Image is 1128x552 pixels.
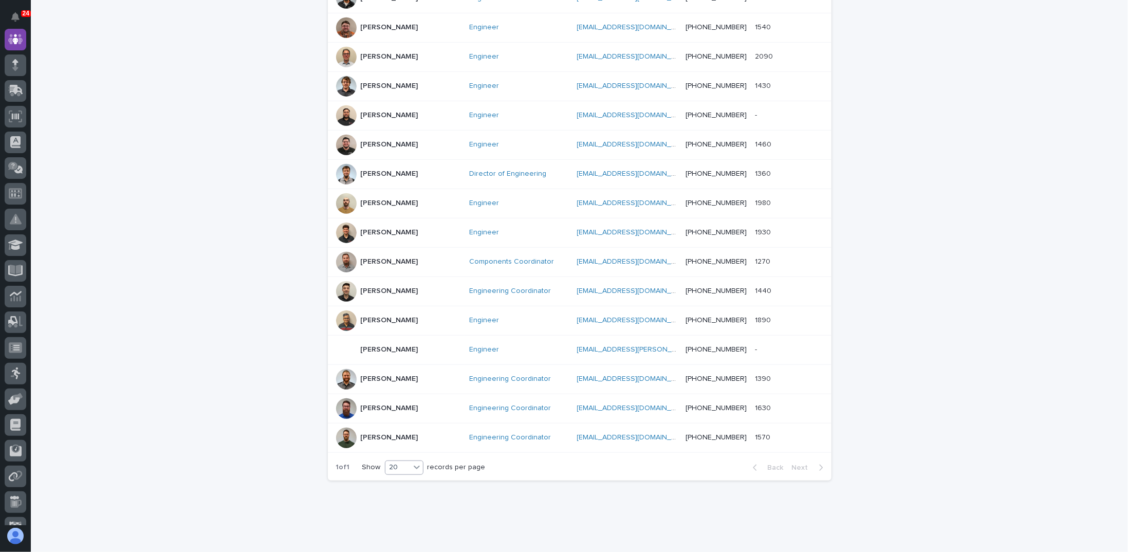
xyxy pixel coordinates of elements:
[469,345,499,354] a: Engineer
[745,463,788,472] button: Back
[686,287,747,295] a: [PHONE_NUMBER]
[577,170,693,177] a: [EMAIL_ADDRESS][DOMAIN_NAME]
[755,21,773,32] p: 1540
[5,525,26,547] button: users-avatar
[23,10,29,17] p: 24
[469,140,499,149] a: Engineer
[328,247,831,277] tr: [PERSON_NAME]Components Coordinator [EMAIL_ADDRESS][DOMAIN_NAME] [PHONE_NUMBER]12701270
[755,255,772,266] p: 1270
[328,423,831,452] tr: [PERSON_NAME]Engineering Coordinator [EMAIL_ADDRESS][DOMAIN_NAME] [PHONE_NUMBER]15701570
[686,82,747,89] a: [PHONE_NUMBER]
[755,285,773,296] p: 1440
[361,287,418,296] p: [PERSON_NAME]
[577,82,693,89] a: [EMAIL_ADDRESS][DOMAIN_NAME]
[577,404,693,412] a: [EMAIL_ADDRESS][DOMAIN_NAME]
[328,189,831,218] tr: [PERSON_NAME]Engineer [EMAIL_ADDRESS][DOMAIN_NAME] [PHONE_NUMBER]19801980
[792,464,815,471] span: Next
[361,257,418,266] p: [PERSON_NAME]
[469,170,546,178] a: Director of Engineering
[686,141,747,148] a: [PHONE_NUMBER]
[361,140,418,149] p: [PERSON_NAME]
[469,228,499,237] a: Engineer
[577,199,693,207] a: [EMAIL_ADDRESS][DOMAIN_NAME]
[361,433,418,442] p: [PERSON_NAME]
[361,23,418,32] p: [PERSON_NAME]
[686,229,747,236] a: [PHONE_NUMBER]
[362,463,381,472] p: Show
[361,52,418,61] p: [PERSON_NAME]
[686,170,747,177] a: [PHONE_NUMBER]
[469,287,551,296] a: Engineering Coordinator
[328,13,831,42] tr: [PERSON_NAME]Engineer [EMAIL_ADDRESS][DOMAIN_NAME] [PHONE_NUMBER]15401540
[755,109,759,120] p: -
[361,170,418,178] p: [PERSON_NAME]
[469,316,499,325] a: Engineer
[361,345,418,354] p: [PERSON_NAME]
[686,112,747,119] a: [PHONE_NUMBER]
[755,80,773,90] p: 1430
[428,463,486,472] p: records per page
[788,463,831,472] button: Next
[577,53,693,60] a: [EMAIL_ADDRESS][DOMAIN_NAME]
[328,159,831,189] tr: [PERSON_NAME]Director of Engineering [EMAIL_ADDRESS][DOMAIN_NAME] [PHONE_NUMBER]13601360
[361,375,418,383] p: [PERSON_NAME]
[755,373,773,383] p: 1390
[577,434,693,441] a: [EMAIL_ADDRESS][DOMAIN_NAME]
[686,375,747,382] a: [PHONE_NUMBER]
[577,346,749,353] a: [EMAIL_ADDRESS][PERSON_NAME][DOMAIN_NAME]
[328,364,831,394] tr: [PERSON_NAME]Engineering Coordinator [EMAIL_ADDRESS][DOMAIN_NAME] [PHONE_NUMBER]13901390
[361,404,418,413] p: [PERSON_NAME]
[755,402,773,413] p: 1630
[469,404,551,413] a: Engineering Coordinator
[577,287,693,295] a: [EMAIL_ADDRESS][DOMAIN_NAME]
[328,101,831,130] tr: [PERSON_NAME]Engineer [EMAIL_ADDRESS][DOMAIN_NAME] [PHONE_NUMBER]--
[469,23,499,32] a: Engineer
[686,53,747,60] a: [PHONE_NUMBER]
[469,52,499,61] a: Engineer
[686,258,747,265] a: [PHONE_NUMBER]
[686,346,747,353] a: [PHONE_NUMBER]
[577,258,693,265] a: [EMAIL_ADDRESS][DOMAIN_NAME]
[385,462,410,473] div: 20
[328,42,831,71] tr: [PERSON_NAME]Engineer [EMAIL_ADDRESS][DOMAIN_NAME] [PHONE_NUMBER]20902090
[686,199,747,207] a: [PHONE_NUMBER]
[328,306,831,335] tr: [PERSON_NAME]Engineer [EMAIL_ADDRESS][DOMAIN_NAME] [PHONE_NUMBER]18901890
[328,218,831,247] tr: [PERSON_NAME]Engineer [EMAIL_ADDRESS][DOMAIN_NAME] [PHONE_NUMBER]19301930
[469,375,551,383] a: Engineering Coordinator
[469,257,554,266] a: Components Coordinator
[5,6,26,28] button: Notifications
[755,343,759,354] p: -
[361,228,418,237] p: [PERSON_NAME]
[469,82,499,90] a: Engineer
[328,335,831,364] tr: [PERSON_NAME]Engineer [EMAIL_ADDRESS][PERSON_NAME][DOMAIN_NAME] [PHONE_NUMBER]--
[361,82,418,90] p: [PERSON_NAME]
[328,130,831,159] tr: [PERSON_NAME]Engineer [EMAIL_ADDRESS][DOMAIN_NAME] [PHONE_NUMBER]14601460
[577,24,693,31] a: [EMAIL_ADDRESS][DOMAIN_NAME]
[469,433,551,442] a: Engineering Coordinator
[577,375,693,382] a: [EMAIL_ADDRESS][DOMAIN_NAME]
[686,404,747,412] a: [PHONE_NUMBER]
[577,317,693,324] a: [EMAIL_ADDRESS][DOMAIN_NAME]
[755,431,772,442] p: 1570
[361,111,418,120] p: [PERSON_NAME]
[686,317,747,324] a: [PHONE_NUMBER]
[328,71,831,101] tr: [PERSON_NAME]Engineer [EMAIL_ADDRESS][DOMAIN_NAME] [PHONE_NUMBER]14301430
[361,199,418,208] p: [PERSON_NAME]
[577,229,693,236] a: [EMAIL_ADDRESS][DOMAIN_NAME]
[686,24,747,31] a: [PHONE_NUMBER]
[328,394,831,423] tr: [PERSON_NAME]Engineering Coordinator [EMAIL_ADDRESS][DOMAIN_NAME] [PHONE_NUMBER]16301630
[686,434,747,441] a: [PHONE_NUMBER]
[755,168,773,178] p: 1360
[755,226,773,237] p: 1930
[328,455,358,480] p: 1 of 1
[469,111,499,120] a: Engineer
[762,464,784,471] span: Back
[328,277,831,306] tr: [PERSON_NAME]Engineering Coordinator [EMAIL_ADDRESS][DOMAIN_NAME] [PHONE_NUMBER]14401440
[755,314,773,325] p: 1890
[755,197,773,208] p: 1980
[469,199,499,208] a: Engineer
[755,50,775,61] p: 2090
[13,12,26,29] div: Notifications24
[755,138,773,149] p: 1460
[577,112,693,119] a: [EMAIL_ADDRESS][DOMAIN_NAME]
